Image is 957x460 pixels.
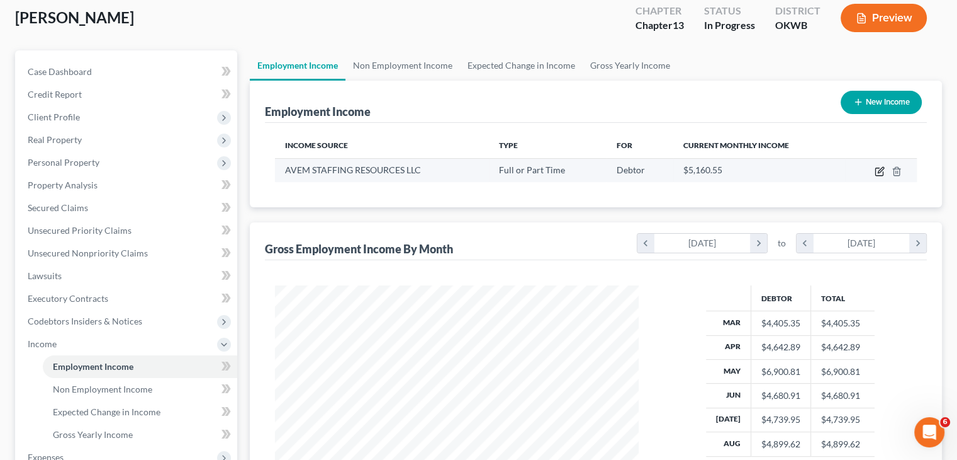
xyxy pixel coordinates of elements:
[761,438,800,451] div: $4,899.62
[940,417,950,427] span: 6
[797,234,814,253] i: chevron_left
[28,180,98,190] span: Property Analysis
[345,50,460,81] a: Non Employment Income
[810,285,875,311] th: Total
[810,359,875,383] td: $6,900.81
[637,234,654,253] i: chevron_left
[706,384,751,408] th: Jun
[53,361,133,372] span: Employment Income
[761,389,800,402] div: $4,680.91
[761,317,800,330] div: $4,405.35
[18,287,237,310] a: Executory Contracts
[18,219,237,242] a: Unsecured Priority Claims
[810,335,875,359] td: $4,642.89
[617,141,632,150] span: For
[810,408,875,432] td: $4,739.95
[654,234,751,253] div: [DATE]
[706,311,751,335] th: Mar
[28,66,92,77] span: Case Dashboard
[704,4,755,18] div: Status
[18,60,237,83] a: Case Dashboard
[750,234,767,253] i: chevron_right
[18,265,237,287] a: Lawsuits
[751,285,810,311] th: Debtor
[15,8,134,26] span: [PERSON_NAME]
[18,197,237,219] a: Secured Claims
[761,413,800,426] div: $4,739.95
[706,359,751,383] th: May
[43,355,237,378] a: Employment Income
[28,202,88,213] span: Secured Claims
[704,18,755,33] div: In Progress
[28,316,142,326] span: Codebtors Insiders & Notices
[28,248,148,258] span: Unsecured Nonpriority Claims
[583,50,678,81] a: Gross Yearly Income
[761,341,800,354] div: $4,642.89
[810,311,875,335] td: $4,405.35
[18,242,237,265] a: Unsecured Nonpriority Claims
[43,401,237,423] a: Expected Change in Income
[909,234,926,253] i: chevron_right
[28,293,108,304] span: Executory Contracts
[18,174,237,197] a: Property Analysis
[841,4,927,32] button: Preview
[775,4,820,18] div: District
[28,270,62,281] span: Lawsuits
[28,225,132,236] span: Unsecured Priority Claims
[635,4,684,18] div: Chapter
[460,50,583,81] a: Expected Change in Income
[43,378,237,401] a: Non Employment Income
[617,164,645,175] span: Debtor
[250,50,345,81] a: Employment Income
[635,18,684,33] div: Chapter
[499,141,518,150] span: Type
[683,141,789,150] span: Current Monthly Income
[28,338,57,349] span: Income
[285,164,421,175] span: AVEM STAFFING RESOURCES LLC
[683,164,722,175] span: $5,160.55
[673,19,684,31] span: 13
[706,335,751,359] th: Apr
[53,429,133,440] span: Gross Yearly Income
[28,134,82,145] span: Real Property
[53,406,160,417] span: Expected Change in Income
[28,157,99,168] span: Personal Property
[265,104,371,119] div: Employment Income
[285,141,348,150] span: Income Source
[265,241,453,256] div: Gross Employment Income By Month
[761,365,800,378] div: $6,900.81
[18,83,237,106] a: Credit Report
[43,423,237,446] a: Gross Yearly Income
[775,18,820,33] div: OKWB
[28,112,80,122] span: Client Profile
[778,237,786,250] span: to
[810,384,875,408] td: $4,680.91
[841,91,922,114] button: New Income
[53,384,152,394] span: Non Employment Income
[499,164,565,175] span: Full or Part Time
[810,432,875,456] td: $4,899.62
[914,417,944,447] iframe: Intercom live chat
[814,234,910,253] div: [DATE]
[706,432,751,456] th: Aug
[706,408,751,432] th: [DATE]
[28,89,82,100] span: Credit Report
